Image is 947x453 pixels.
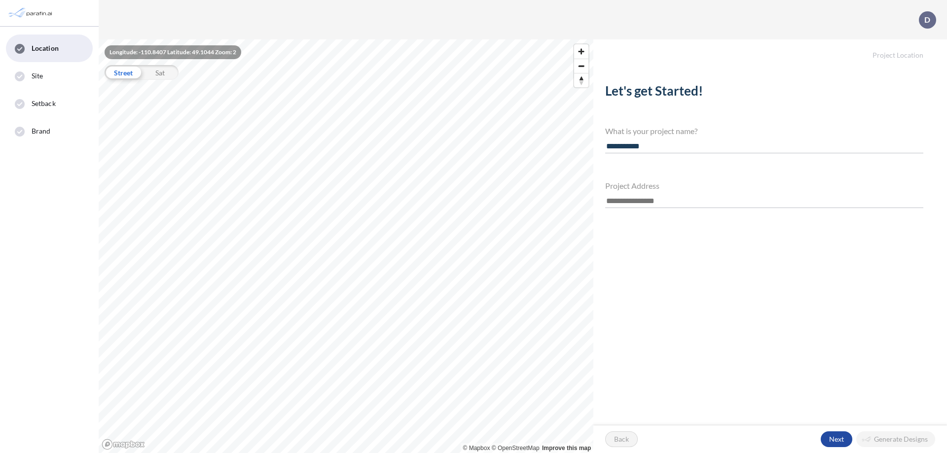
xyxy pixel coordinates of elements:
[574,44,588,59] button: Zoom in
[32,99,56,108] span: Setback
[32,43,59,53] span: Location
[593,39,947,60] h5: Project Location
[542,445,591,452] a: Improve this map
[605,83,923,103] h2: Let's get Started!
[105,65,142,80] div: Street
[574,59,588,73] button: Zoom out
[32,126,51,136] span: Brand
[821,431,852,447] button: Next
[102,439,145,450] a: Mapbox homepage
[7,4,55,22] img: Parafin
[829,434,844,444] p: Next
[924,15,930,24] p: D
[492,445,540,452] a: OpenStreetMap
[574,73,588,87] button: Reset bearing to north
[105,45,241,59] div: Longitude: -110.8407 Latitude: 49.1044 Zoom: 2
[142,65,179,80] div: Sat
[32,71,43,81] span: Site
[605,181,923,190] h4: Project Address
[605,126,923,136] h4: What is your project name?
[99,39,593,453] canvas: Map
[463,445,490,452] a: Mapbox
